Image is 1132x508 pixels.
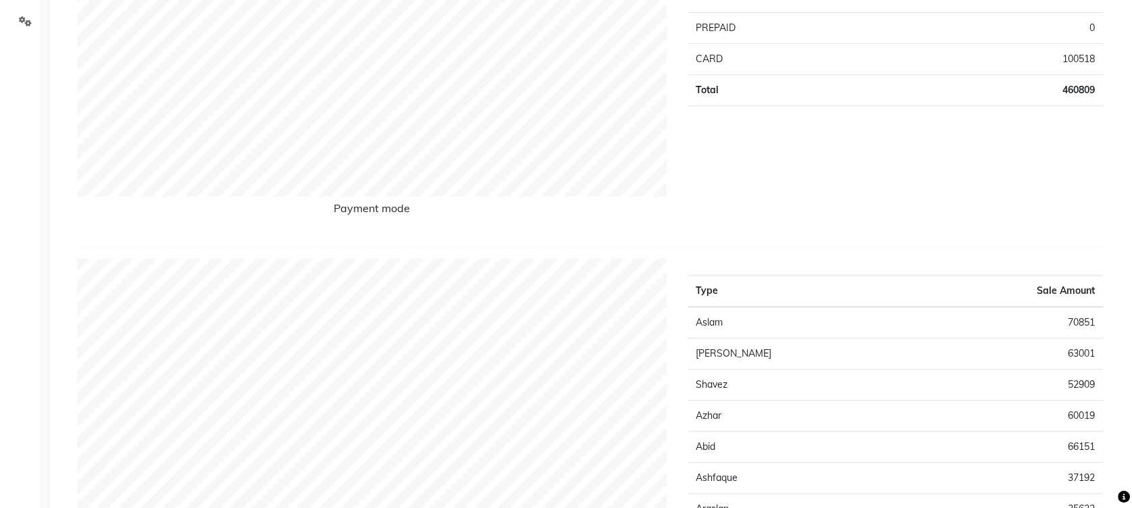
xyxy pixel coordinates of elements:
td: CARD [688,43,867,74]
td: 0 [866,12,1103,43]
th: Type [688,275,917,307]
td: PREPAID [688,12,867,43]
td: 52909 [917,369,1103,400]
td: 63001 [917,338,1103,369]
h6: Payment mode [77,202,667,220]
td: 37192 [917,462,1103,493]
td: 66151 [917,431,1103,462]
td: 70851 [917,307,1103,338]
td: Azhar [688,400,917,431]
td: 60019 [917,400,1103,431]
td: Shavez [688,369,917,400]
td: 100518 [866,43,1103,74]
td: 460809 [866,74,1103,105]
td: Ashfaque [688,462,917,493]
td: [PERSON_NAME] [688,338,917,369]
td: Abid [688,431,917,462]
td: Total [688,74,867,105]
th: Sale Amount [917,275,1103,307]
td: Aslam [688,307,917,338]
